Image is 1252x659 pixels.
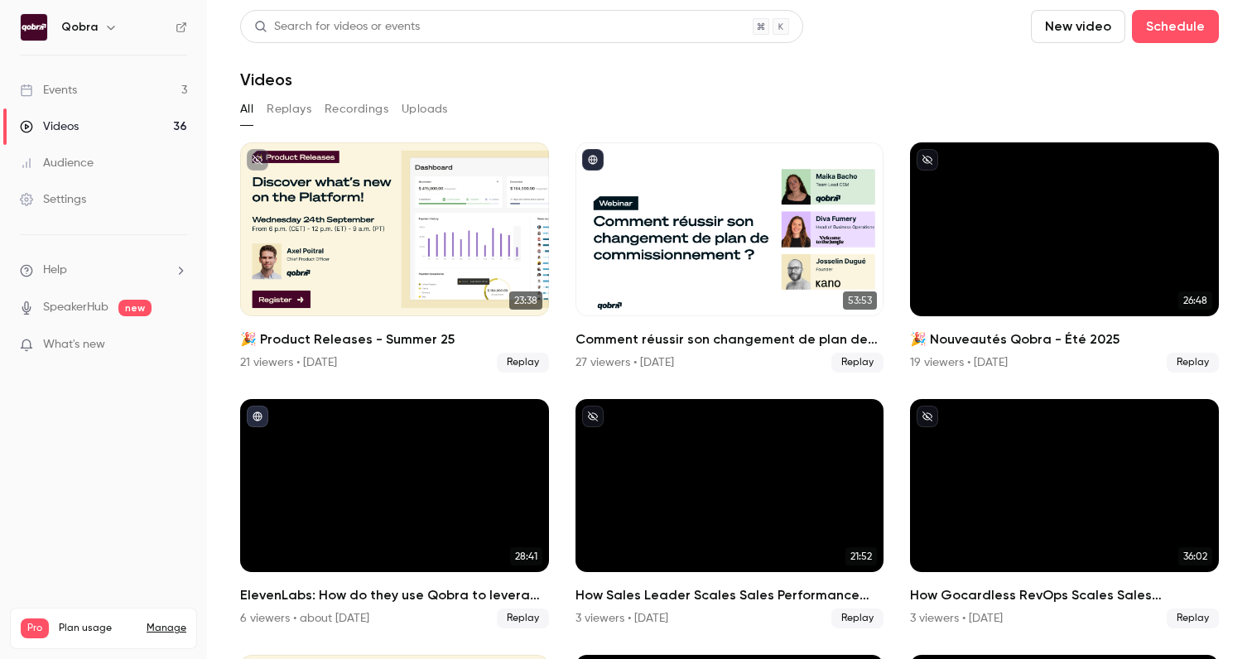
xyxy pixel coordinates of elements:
[917,406,938,427] button: unpublished
[240,610,369,627] div: 6 viewers • about [DATE]
[254,18,420,36] div: Search for videos or events
[240,142,549,373] li: 🎉 Product Releases - Summer 25
[510,547,542,565] span: 28:41
[575,399,884,629] a: 21:52How Sales Leader Scales Sales Performance with commission software3 viewers • [DATE]Replay
[509,291,542,310] span: 23:38
[575,585,884,605] h2: How Sales Leader Scales Sales Performance with commission software
[831,353,884,373] span: Replay
[575,329,884,349] h2: Comment réussir son changement de plan de commissionnement ?
[240,10,1219,649] section: Videos
[325,96,388,123] button: Recordings
[582,406,604,427] button: unpublished
[1132,10,1219,43] button: Schedule
[497,353,549,373] span: Replay
[575,142,884,373] a: 53:53Comment réussir son changement de plan de commissionnement ?27 viewers • [DATE]Replay
[910,585,1219,605] h2: How Gocardless RevOps Scales Sales Performance with Compensation Automation
[831,608,884,628] span: Replay
[240,142,549,373] a: 23:38🎉 Product Releases - Summer 2521 viewers • [DATE]Replay
[910,142,1219,373] li: 🎉 Nouveautés Qobra - Été 2025
[1167,353,1219,373] span: Replay
[20,82,77,99] div: Events
[20,118,79,135] div: Videos
[20,155,94,171] div: Audience
[118,300,152,316] span: new
[59,622,137,635] span: Plan usage
[575,142,884,373] li: Comment réussir son changement de plan de commissionnement ?
[43,262,67,279] span: Help
[497,608,549,628] span: Replay
[247,149,268,171] button: unpublished
[43,336,105,354] span: What's new
[575,354,674,371] div: 27 viewers • [DATE]
[167,338,187,353] iframe: Noticeable Trigger
[21,14,47,41] img: Qobra
[575,610,668,627] div: 3 viewers • [DATE]
[267,96,311,123] button: Replays
[240,70,292,89] h1: Videos
[845,547,877,565] span: 21:52
[910,329,1219,349] h2: 🎉 Nouveautés Qobra - Été 2025
[402,96,448,123] button: Uploads
[910,399,1219,629] a: 36:02How Gocardless RevOps Scales Sales Performance with Compensation Automation3 viewers • [DATE...
[843,291,877,310] span: 53:53
[240,585,549,605] h2: ElevenLabs: How do they use Qobra to leverage Sales compensation?
[910,354,1008,371] div: 19 viewers • [DATE]
[1167,608,1219,628] span: Replay
[575,399,884,629] li: How Sales Leader Scales Sales Performance with commission software
[1178,547,1212,565] span: 36:02
[1031,10,1125,43] button: New video
[43,299,108,316] a: SpeakerHub
[1178,291,1212,310] span: 26:48
[247,406,268,427] button: published
[240,354,337,371] div: 21 viewers • [DATE]
[240,399,549,629] a: 28:41ElevenLabs: How do they use Qobra to leverage Sales compensation?6 viewers • about [DATE]Replay
[910,142,1219,373] a: 26:48🎉 Nouveautés Qobra - Été 202519 viewers • [DATE]Replay
[20,191,86,208] div: Settings
[582,149,604,171] button: published
[61,19,98,36] h6: Qobra
[910,399,1219,629] li: How Gocardless RevOps Scales Sales Performance with Compensation Automation
[240,96,253,123] button: All
[917,149,938,171] button: unpublished
[240,399,549,629] li: ElevenLabs: How do they use Qobra to leverage Sales compensation?
[240,329,549,349] h2: 🎉 Product Releases - Summer 25
[21,618,49,638] span: Pro
[910,610,1003,627] div: 3 viewers • [DATE]
[20,262,187,279] li: help-dropdown-opener
[147,622,186,635] a: Manage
